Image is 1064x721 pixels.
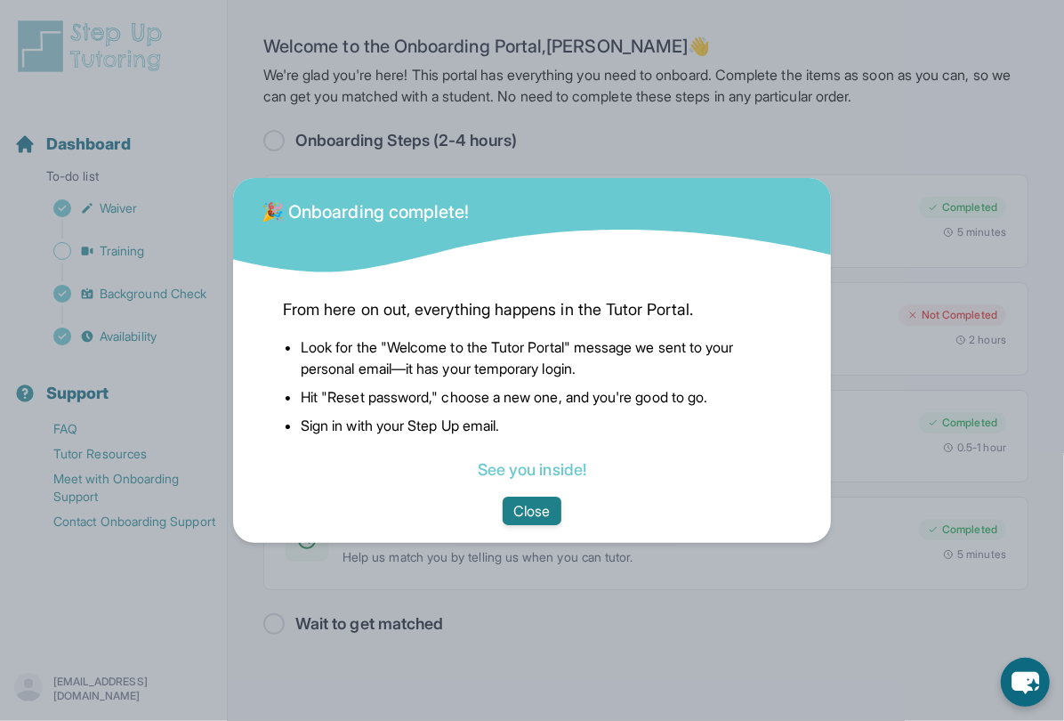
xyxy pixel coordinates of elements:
[503,497,560,525] button: Close
[301,386,781,408] li: Hit "Reset password," choose a new one, and you're good to go.
[301,336,781,379] li: Look for the "Welcome to the Tutor Portal" message we sent to your personal email—it has your tem...
[478,460,586,479] a: See you inside!
[301,415,781,436] li: Sign in with your Step Up email.
[283,297,781,322] span: From here on out, everything happens in the Tutor Portal.
[1001,658,1050,707] button: chat-button
[262,189,470,224] div: 🎉 Onboarding complete!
